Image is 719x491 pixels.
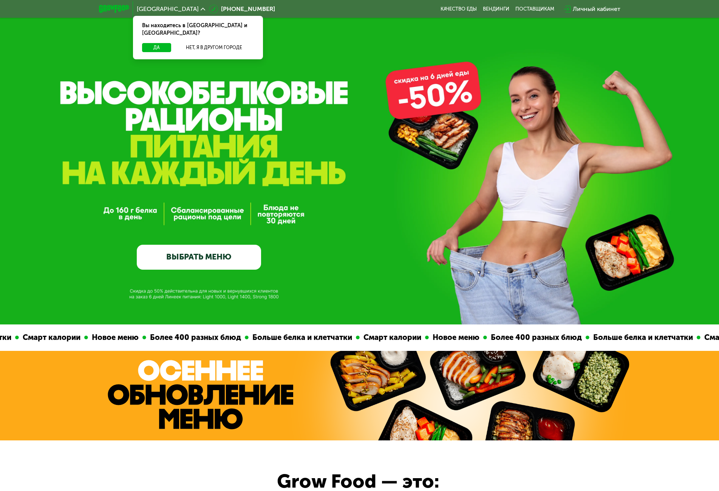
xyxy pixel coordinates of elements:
[209,5,275,14] a: [PHONE_NUMBER]
[133,16,263,43] div: Вы находитесь в [GEOGRAPHIC_DATA] и [GEOGRAPHIC_DATA]?
[229,332,295,343] div: Смарт калории
[483,6,509,12] a: Вендинги
[441,6,477,12] a: Качество еды
[118,332,226,343] div: Больше белка и клетчатки
[142,43,171,52] button: Да
[137,6,199,12] span: [GEOGRAPHIC_DATA]
[137,245,261,270] a: ВЫБРАТЬ МЕНЮ
[357,332,455,343] div: Более 400 разных блюд
[573,5,620,14] div: Личный кабинет
[639,332,694,343] div: Новое меню
[515,6,554,12] div: поставщикам
[16,332,114,343] div: Более 400 разных блюд
[570,332,636,343] div: Смарт калории
[459,332,566,343] div: Больше белка и клетчатки
[174,43,254,52] button: Нет, я в другом городе
[298,332,353,343] div: Новое меню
